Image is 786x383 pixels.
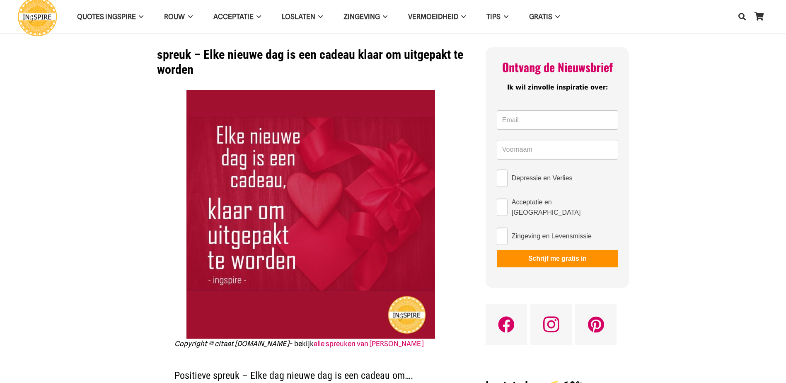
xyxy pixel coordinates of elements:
[497,110,618,130] input: Email
[136,6,143,27] span: QUOTES INGSPIRE Menu
[282,12,315,21] span: Loslaten
[486,12,501,21] span: TIPS
[529,12,552,21] span: GRATIS
[157,47,465,77] h1: spreuk – Elke nieuwe dag is een cadeau klaar om uitgepakt te worden
[476,6,518,27] a: TIPSTIPS Menu
[458,6,466,27] span: VERMOEIDHEID Menu
[501,6,508,27] span: TIPS Menu
[185,6,192,27] span: ROUW Menu
[497,250,618,267] button: Schrijf me gratis in
[734,6,750,27] a: Zoeken
[408,12,458,21] span: VERMOEIDHEID
[174,339,289,348] em: Copyright © citaat [DOMAIN_NAME]
[314,339,423,348] a: alle spreuken van [PERSON_NAME]
[512,231,592,241] span: Zingeving en Levensmissie
[497,199,508,216] input: Acceptatie en [GEOGRAPHIC_DATA]
[502,58,613,75] span: Ontvang de Nieuwsbrief
[174,359,447,381] h2: Positieve spreuk – Elke dag nieuwe dag is een cadeau om….
[552,6,560,27] span: GRATIS Menu
[254,6,261,27] span: Acceptatie Menu
[203,6,271,27] a: AcceptatieAcceptatie Menu
[575,304,617,345] a: Pinterest
[398,6,476,27] a: VERMOEIDHEIDVERMOEIDHEID Menu
[154,6,203,27] a: ROUWROUW Menu
[343,12,380,21] span: Zingeving
[519,6,570,27] a: GRATISGRATIS Menu
[497,170,508,187] input: Depressie en Verlies
[507,82,608,94] span: Ik wil zinvolle inspiratie over:
[512,197,618,218] span: Acceptatie en [GEOGRAPHIC_DATA]
[530,304,572,345] a: Instagram
[186,90,435,339] img: Elke dag nieuwe dag is een cadeau klaar om uitgepakt te worden | spreuk van ingspire.nl
[213,12,254,21] span: Acceptatie
[271,6,333,27] a: LoslatenLoslaten Menu
[77,12,136,21] span: QUOTES INGSPIRE
[174,339,447,349] p: – bekijk
[512,173,573,183] span: Depressie en Verlies
[497,140,618,160] input: Voornaam
[333,6,398,27] a: ZingevingZingeving Menu
[67,6,154,27] a: QUOTES INGSPIREQUOTES INGSPIRE Menu
[315,6,323,27] span: Loslaten Menu
[380,6,387,27] span: Zingeving Menu
[486,304,527,345] a: Facebook
[497,228,508,245] input: Zingeving en Levensmissie
[164,12,185,21] span: ROUW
